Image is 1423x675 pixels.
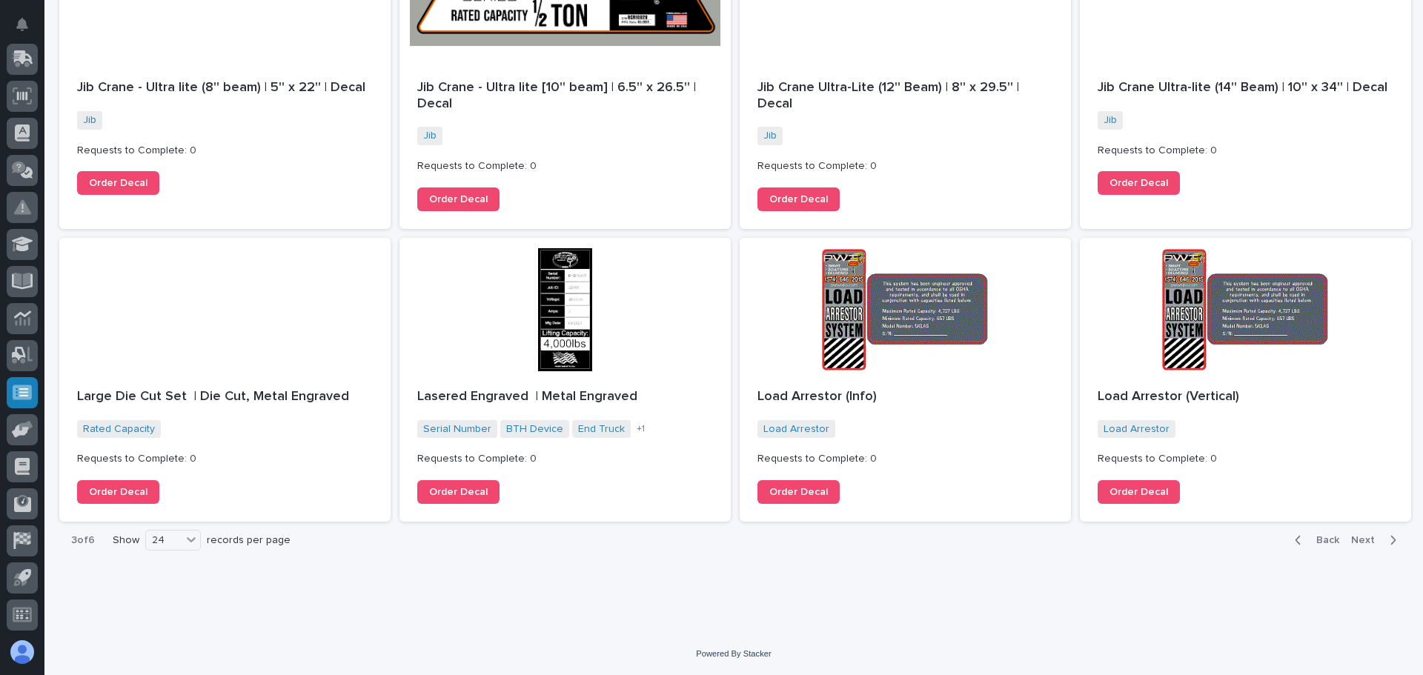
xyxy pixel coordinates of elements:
[757,160,1053,173] p: Requests to Complete: 0
[1098,480,1180,504] a: Order Decal
[1351,533,1384,547] span: Next
[1098,144,1393,157] p: Requests to Complete: 0
[1283,533,1345,547] button: Back
[19,18,38,41] div: Notifications
[89,487,147,497] span: Order Decal
[207,534,291,547] p: records per page
[1104,114,1117,127] a: Jib
[7,636,38,668] button: users-avatar
[423,130,437,142] a: Jib
[1098,453,1393,465] p: Requests to Complete: 0
[77,453,373,465] p: Requests to Complete: 0
[77,80,373,96] p: Jib Crane - Ultra lite (8'' beam) | 5'' x 22'' | Decal
[146,533,182,548] div: 24
[417,389,713,405] p: Lasered Engraved | Metal Engraved
[757,187,840,211] a: Order Decal
[1345,533,1408,547] button: Next
[83,423,155,436] a: Rated Capacity
[757,480,840,504] a: Order Decal
[757,389,1053,405] p: Load Arrestor (Info)
[429,487,488,497] span: Order Decal
[769,487,828,497] span: Order Decal
[113,534,139,547] p: Show
[578,423,625,436] a: End Truck
[417,160,713,173] p: Requests to Complete: 0
[1109,487,1168,497] span: Order Decal
[757,453,1053,465] p: Requests to Complete: 0
[1109,178,1168,188] span: Order Decal
[7,9,38,40] button: Notifications
[429,194,488,205] span: Order Decal
[1098,171,1180,195] a: Order Decal
[1104,423,1170,436] a: Load Arrestor
[59,238,391,522] a: Large Die Cut Set | Die Cut, Metal EngravedRated Capacity Requests to Complete: 0Order Decal
[769,194,828,205] span: Order Decal
[1098,389,1393,405] p: Load Arrestor (Vertical)
[77,389,373,405] p: Large Die Cut Set | Die Cut, Metal Engraved
[77,480,159,504] a: Order Decal
[740,238,1071,522] a: Load Arrestor (Info)Load Arrestor Requests to Complete: 0Order Decal
[417,453,713,465] p: Requests to Complete: 0
[696,649,771,658] a: Powered By Stacker
[417,80,713,112] p: Jib Crane - Ultra lite [10'' beam] | 6.5'' x 26.5'' | Decal
[417,187,500,211] a: Order Decal
[77,171,159,195] a: Order Decal
[1307,533,1339,547] span: Back
[423,423,491,436] a: Serial Number
[399,238,731,522] a: Lasered Engraved | Metal EngravedSerial Number BTH Device End Truck +1Requests to Complete: 0Orde...
[637,425,645,433] span: + 1
[83,114,96,127] a: Jib
[77,144,373,157] p: Requests to Complete: 0
[89,178,147,188] span: Order Decal
[1080,238,1411,522] a: Load Arrestor (Vertical)Load Arrestor Requests to Complete: 0Order Decal
[763,423,829,436] a: Load Arrestor
[1098,80,1393,96] p: Jib Crane Ultra-lite (14'' Beam) | 10'' x 34'' | Decal
[763,130,777,142] a: Jib
[506,423,563,436] a: BTH Device
[757,80,1053,112] p: Jib Crane Ultra-Lite (12'' Beam) | 8'' x 29.5'' | Decal
[417,480,500,504] a: Order Decal
[59,522,107,559] p: 3 of 6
